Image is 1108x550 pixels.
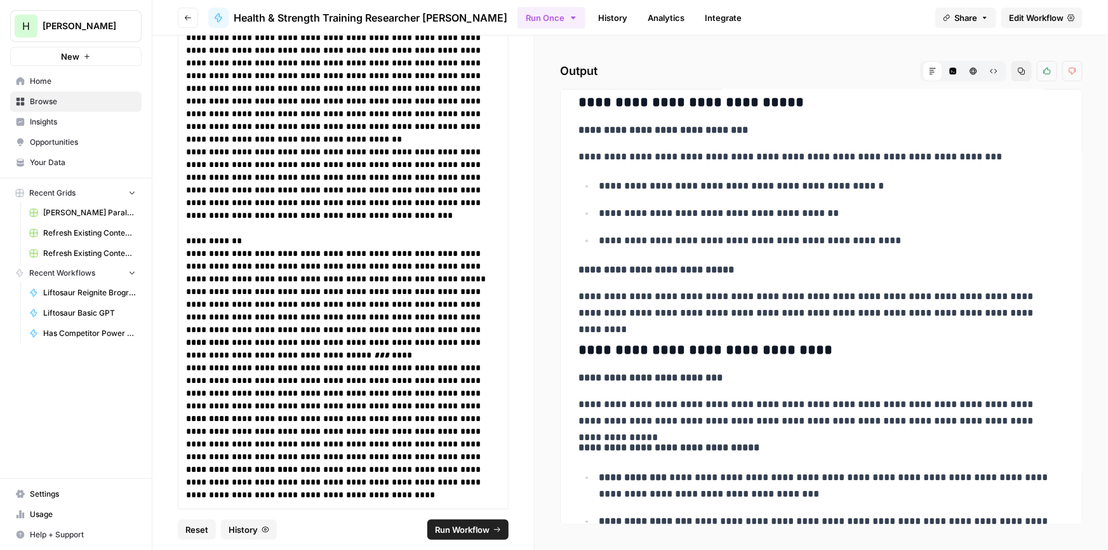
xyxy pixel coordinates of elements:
[23,323,142,344] a: Has Competitor Power Step on SERPs
[954,11,977,24] span: Share
[30,529,136,540] span: Help + Support
[10,264,142,283] button: Recent Workflows
[517,7,585,29] button: Run Once
[23,303,142,323] a: Liftosaur Basic GPT
[43,307,136,319] span: Liftosaur Basic GPT
[10,504,142,525] a: Usage
[30,137,136,148] span: Opportunities
[29,187,76,199] span: Recent Grids
[30,157,136,168] span: Your Data
[43,248,136,259] span: Refresh Existing Content Only Based on SERP
[23,203,142,223] a: [PERSON_NAME] Paralegal Grid
[22,18,30,34] span: H
[10,10,142,42] button: Workspace: Hasbrook
[10,132,142,152] a: Opportunities
[427,520,509,540] button: Run Workflow
[10,184,142,203] button: Recent Grids
[43,207,136,218] span: [PERSON_NAME] Paralegal Grid
[43,287,136,298] span: Liftosaur Reignite Brogress
[30,488,136,500] span: Settings
[10,91,142,112] a: Browse
[234,10,507,25] span: Health & Strength Training Researcher [PERSON_NAME]
[43,227,136,239] span: Refresh Existing Content [DATE] Deleted AEO, doesn't work now
[1001,8,1083,28] a: Edit Workflow
[697,8,749,28] a: Integrate
[435,523,490,536] span: Run Workflow
[10,525,142,545] button: Help + Support
[43,328,136,339] span: Has Competitor Power Step on SERPs
[43,20,119,32] span: [PERSON_NAME]
[23,283,142,303] a: Liftosaur Reignite Brogress
[30,509,136,520] span: Usage
[185,523,208,536] span: Reset
[61,50,79,63] span: New
[208,8,507,28] a: Health & Strength Training Researcher [PERSON_NAME]
[30,76,136,87] span: Home
[29,267,95,279] span: Recent Workflows
[23,223,142,243] a: Refresh Existing Content [DATE] Deleted AEO, doesn't work now
[221,520,277,540] button: History
[935,8,996,28] button: Share
[30,96,136,107] span: Browse
[10,112,142,132] a: Insights
[591,8,635,28] a: History
[1009,11,1064,24] span: Edit Workflow
[10,484,142,504] a: Settings
[229,523,258,536] span: History
[640,8,692,28] a: Analytics
[560,61,1083,81] h2: Output
[10,71,142,91] a: Home
[10,152,142,173] a: Your Data
[30,116,136,128] span: Insights
[178,520,216,540] button: Reset
[10,47,142,66] button: New
[23,243,142,264] a: Refresh Existing Content Only Based on SERP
